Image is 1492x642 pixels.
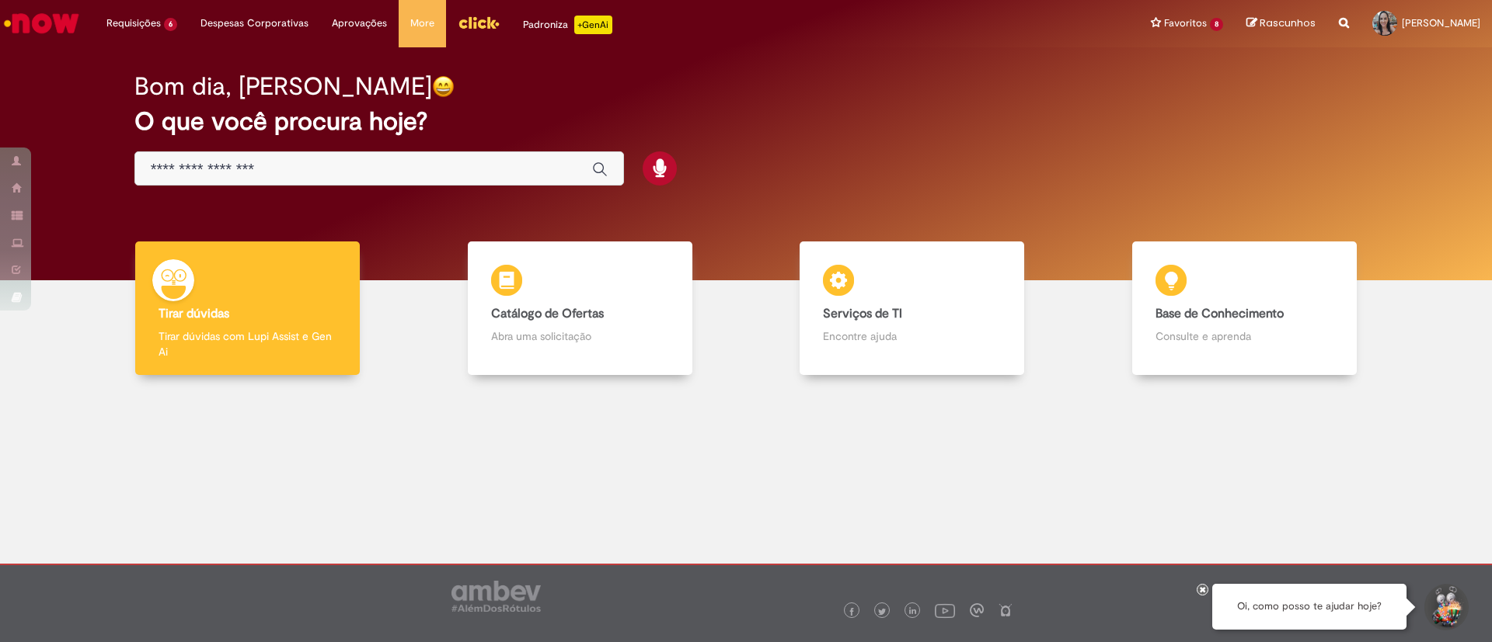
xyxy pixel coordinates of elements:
[823,306,902,321] b: Serviços de TI
[134,108,1358,135] h2: O que você procura hoje?
[458,11,500,34] img: click_logo_yellow_360x200.png
[1260,16,1316,30] span: Rascunhos
[159,328,336,359] p: Tirar dúvidas com Lupi Assist e Gen Ai
[332,16,387,31] span: Aprovações
[1079,241,1411,376] a: Base de Conhecimento Consulte e aprenda
[848,608,856,616] img: logo_footer_facebook.png
[159,306,229,321] b: Tirar dúvidas
[134,73,432,100] h2: Bom dia, [PERSON_NAME]
[1156,306,1284,321] b: Base de Conhecimento
[1402,16,1480,29] span: [PERSON_NAME]
[999,603,1013,617] img: logo_footer_naosei.png
[1156,328,1333,344] p: Consulte e aprenda
[82,241,414,376] a: Tirar dúvidas Tirar dúvidas com Lupi Assist e Gen Ai
[410,16,434,31] span: More
[1422,584,1469,630] button: Iniciar Conversa de Suporte
[909,607,917,616] img: logo_footer_linkedin.png
[1210,18,1223,31] span: 8
[1164,16,1207,31] span: Favoritos
[878,608,886,616] img: logo_footer_twitter.png
[523,16,612,34] div: Padroniza
[414,241,747,376] a: Catálogo de Ofertas Abra uma solicitação
[491,328,669,344] p: Abra uma solicitação
[200,16,309,31] span: Despesas Corporativas
[574,16,612,34] p: +GenAi
[491,306,604,321] b: Catálogo de Ofertas
[1246,16,1316,31] a: Rascunhos
[451,581,541,612] img: logo_footer_ambev_rotulo_gray.png
[432,75,455,98] img: happy-face.png
[1212,584,1407,630] div: Oi, como posso te ajudar hoje?
[106,16,161,31] span: Requisições
[823,328,1001,344] p: Encontre ajuda
[164,18,177,31] span: 6
[746,241,1079,376] a: Serviços de TI Encontre ajuda
[2,8,82,39] img: ServiceNow
[970,603,984,617] img: logo_footer_workplace.png
[935,600,955,620] img: logo_footer_youtube.png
